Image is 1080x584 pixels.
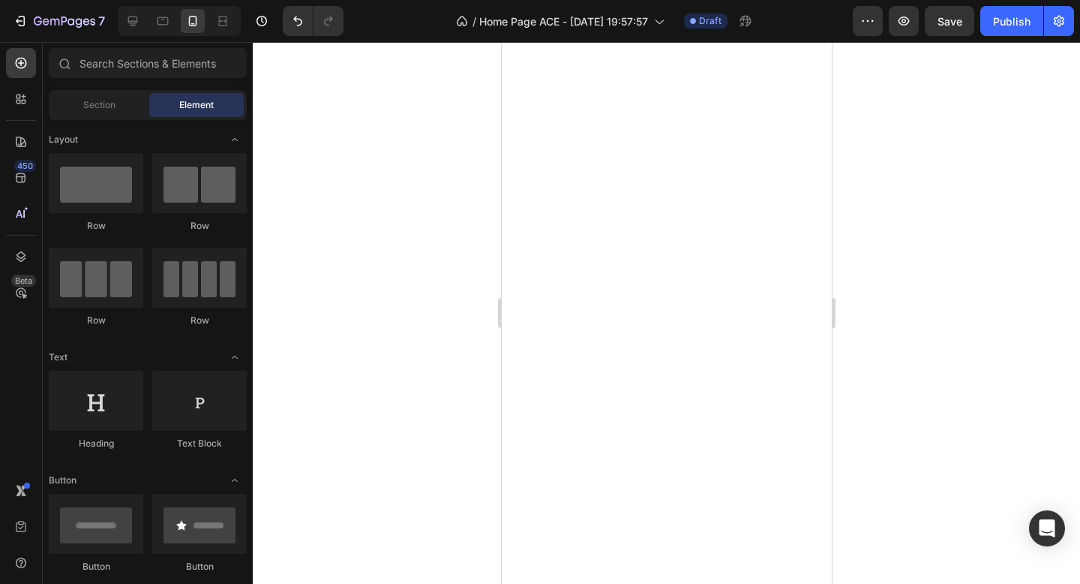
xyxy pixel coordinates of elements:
[11,275,36,287] div: Beta
[6,6,112,36] button: 7
[479,14,648,29] span: Home Page ACE - [DATE] 19:57:57
[179,98,214,112] span: Element
[49,48,247,78] input: Search Sections & Elements
[152,560,247,573] div: Button
[49,133,78,146] span: Layout
[49,219,143,233] div: Row
[14,160,36,172] div: 450
[49,314,143,327] div: Row
[152,314,247,327] div: Row
[699,14,721,28] span: Draft
[49,351,67,364] span: Text
[49,437,143,450] div: Heading
[1029,510,1065,546] div: Open Intercom Messenger
[937,15,962,28] span: Save
[472,14,476,29] span: /
[49,560,143,573] div: Button
[98,12,105,30] p: 7
[223,468,247,492] span: Toggle open
[502,42,832,584] iframe: To enrich screen reader interactions, please activate Accessibility in Grammarly extension settings
[223,128,247,152] span: Toggle open
[152,437,247,450] div: Text Block
[993,14,1030,29] div: Publish
[152,219,247,233] div: Row
[49,474,76,487] span: Button
[83,98,115,112] span: Section
[925,6,974,36] button: Save
[283,6,343,36] div: Undo/Redo
[980,6,1043,36] button: Publish
[223,345,247,369] span: Toggle open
